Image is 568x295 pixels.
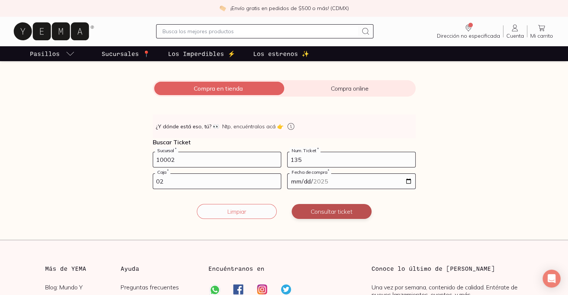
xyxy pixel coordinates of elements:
[543,270,561,288] div: Open Intercom Messenger
[28,46,76,61] a: pasillo-todos-link
[155,148,178,153] label: Sucursal
[153,85,284,92] span: Compra en tienda
[155,169,170,175] label: Caja
[252,46,311,61] a: Los estrenos ✨
[167,46,237,61] a: Los Imperdibles ⚡️
[506,32,524,39] span: Cuenta
[168,49,235,58] p: Los Imperdibles ⚡️
[121,264,196,273] h3: Ayuda
[289,148,320,153] label: Num. Ticket
[288,174,415,189] input: 14-05-2023
[213,123,219,130] span: 👀
[121,283,196,291] a: Preguntas frecuentes
[100,46,152,61] a: Sucursales 📍
[289,169,331,175] label: Fecha de compra
[230,4,349,12] p: ¡Envío gratis en pedidos de $500 o más! (CDMX)
[222,123,283,130] span: Ntp, encuéntralos acá 👉
[434,23,503,39] a: Dirección no especificada
[292,204,372,219] button: Consultar ticket
[153,174,281,189] input: 03
[253,49,309,58] p: Los estrenos ✨
[437,32,500,39] span: Dirección no especificada
[527,23,556,39] a: Mi carrito
[208,264,264,273] h3: Encuéntranos en
[156,123,219,130] strong: ¿Y dónde está eso, tú?
[288,152,415,167] input: 123
[162,27,359,36] input: Busca los mejores productos
[503,23,527,39] a: Cuenta
[153,152,281,167] input: 728
[45,264,121,273] h3: Más de YEMA
[530,32,553,39] span: Mi carrito
[45,283,121,291] a: Blog: Mundo Y
[102,49,150,58] p: Sucursales 📍
[30,49,60,58] p: Pasillos
[153,138,416,146] p: Buscar Ticket
[372,264,523,273] h3: Conoce lo último de [PERSON_NAME]
[219,5,226,12] img: check
[284,85,416,92] span: Compra online
[197,204,277,219] button: Limpiar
